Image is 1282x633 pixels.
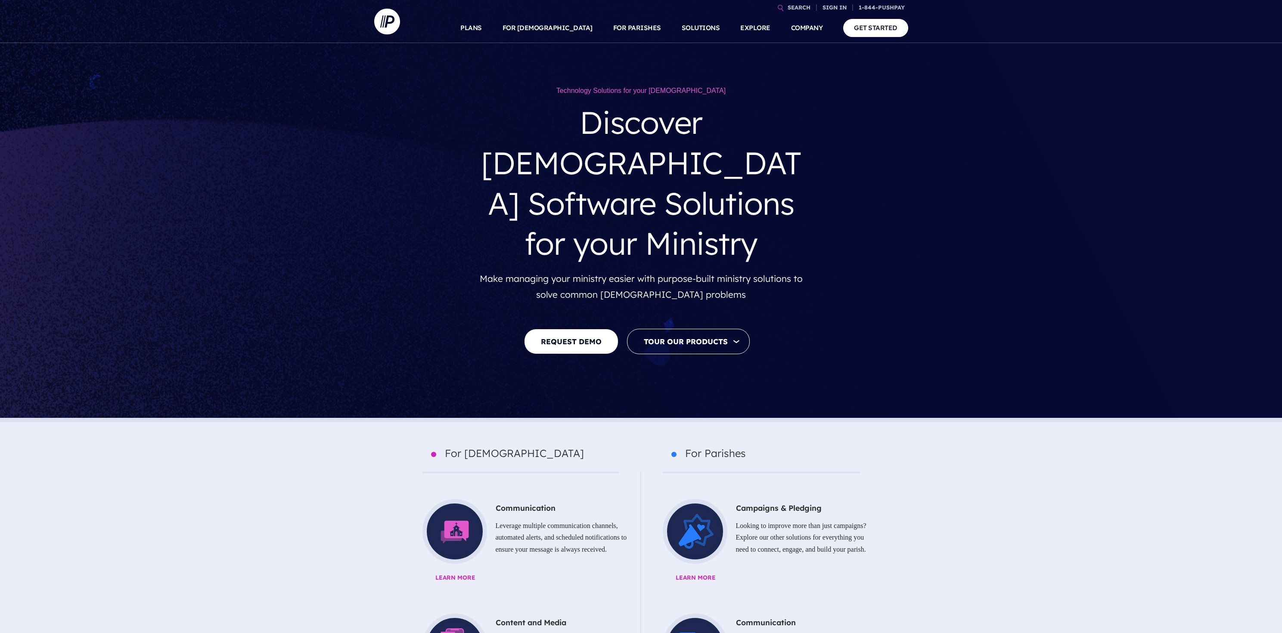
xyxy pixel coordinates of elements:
h1: Technology Solutions for your [DEMOGRAPHIC_DATA] [480,86,803,96]
h5: Communication [414,499,627,517]
span: Learn More [676,572,890,584]
a: EXPLORE [740,13,770,43]
a: Communication Leverage multiple communication channels, automated alerts, and scheduled notificat... [414,499,627,588]
p: Leverage multiple communication channels, automated alerts, and scheduled notifications to ensure... [414,516,627,559]
h5: Campaigns & Pledging [654,499,869,517]
a: FOR PARISHES [613,13,661,43]
span: Learn More [435,572,649,584]
p: For Parishes [663,444,860,473]
p: Looking to improve more than just campaigns? Explore our other solutions for everything you need ... [654,516,869,559]
a: GET STARTED [843,19,908,37]
a: SOLUTIONS [682,13,720,43]
h3: Discover [DEMOGRAPHIC_DATA] Software Solutions for your Ministry [480,96,803,270]
a: Campaigns & Pledging Looking to improve more than just campaigns? Explore our other solutions for... [654,499,869,588]
p: Make managing your ministry easier with purpose-built ministry solutions to solve common [DEMOGRA... [480,271,803,303]
a: COMPANY [791,13,823,43]
h5: Content and Media [414,614,627,631]
a: FOR [DEMOGRAPHIC_DATA] [503,13,593,43]
p: For [DEMOGRAPHIC_DATA] [422,444,619,473]
button: Tour Our Products [627,329,750,354]
a: PLANS [460,13,482,43]
a: REQUEST DEMO [524,329,618,354]
h5: Communication [654,614,869,631]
